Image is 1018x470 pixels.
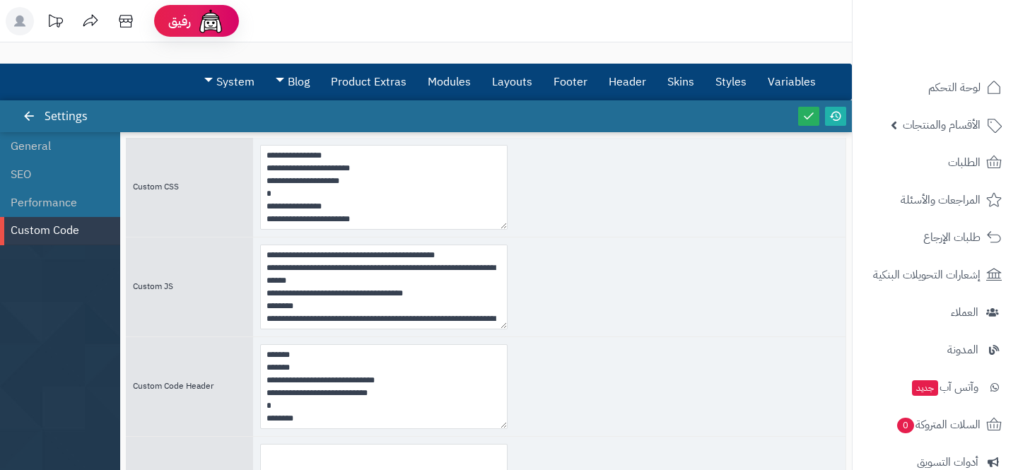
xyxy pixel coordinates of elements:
[133,180,179,193] span: Custom CSS
[923,228,981,247] span: طلبات الإرجاع
[37,7,73,39] a: تحديثات المنصة
[928,78,981,98] span: لوحة التحكم
[861,370,1010,404] a: وآتس آبجديد
[911,377,978,397] span: وآتس آب
[543,64,598,100] a: Footer
[947,340,978,360] span: المدونة
[657,64,705,100] a: Skins
[951,302,978,322] span: العملاء
[861,333,1010,367] a: المدونة
[861,258,1010,292] a: إشعارات التحويلات البنكية
[320,64,417,100] a: Product Extras
[903,115,981,135] span: الأقسام والمنتجات
[897,418,914,433] span: 0
[197,7,225,35] img: ai-face.png
[922,33,1005,63] img: logo-2.png
[133,280,173,293] span: Custom JS
[896,415,981,435] span: السلات المتروكة
[861,295,1010,329] a: العملاء
[598,64,657,100] a: Header
[25,100,102,132] div: Settings
[861,183,1010,217] a: المراجعات والأسئلة
[912,380,938,396] span: جديد
[168,13,191,30] span: رفيق
[861,146,1010,180] a: الطلبات
[417,64,481,100] a: Modules
[861,408,1010,442] a: السلات المتروكة0
[861,71,1010,105] a: لوحة التحكم
[873,265,981,285] span: إشعارات التحويلات البنكية
[265,64,320,100] a: Blog
[948,153,981,172] span: الطلبات
[757,64,826,100] a: Variables
[901,190,981,210] span: المراجعات والأسئلة
[481,64,543,100] a: Layouts
[861,221,1010,254] a: طلبات الإرجاع
[705,64,757,100] a: Styles
[133,380,213,392] span: Custom Code Header
[194,64,265,100] a: System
